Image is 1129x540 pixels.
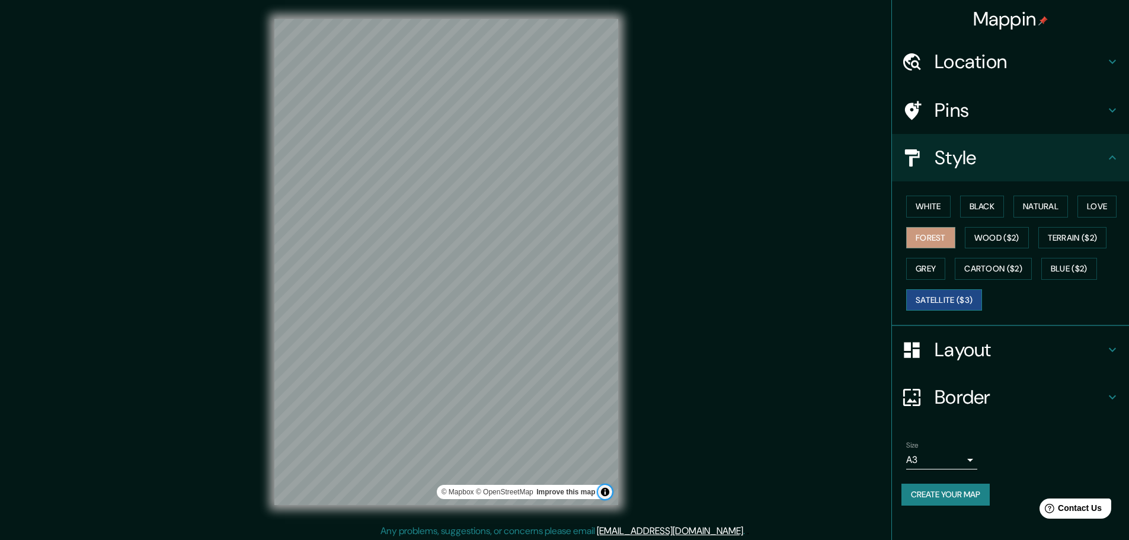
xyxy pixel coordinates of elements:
[536,488,595,496] a: Map feedback
[960,196,1005,218] button: Black
[1038,16,1048,25] img: pin-icon.png
[747,524,749,538] div: .
[476,488,533,496] a: OpenStreetMap
[1013,196,1068,218] button: Natural
[892,373,1129,421] div: Border
[906,450,977,469] div: A3
[892,38,1129,85] div: Location
[274,19,618,505] canvas: Map
[935,146,1105,170] h4: Style
[935,338,1105,362] h4: Layout
[935,385,1105,409] h4: Border
[597,525,743,537] a: [EMAIL_ADDRESS][DOMAIN_NAME]
[935,98,1105,122] h4: Pins
[973,7,1048,31] h4: Mappin
[906,440,919,450] label: Size
[442,488,474,496] a: Mapbox
[380,524,745,538] p: Any problems, suggestions, or concerns please email .
[1038,227,1107,249] button: Terrain ($2)
[1041,258,1097,280] button: Blue ($2)
[1024,494,1116,527] iframe: Help widget launcher
[892,87,1129,134] div: Pins
[906,196,951,218] button: White
[892,326,1129,373] div: Layout
[892,134,1129,181] div: Style
[745,524,747,538] div: .
[901,484,990,506] button: Create your map
[1077,196,1117,218] button: Love
[598,485,612,499] button: Toggle attribution
[935,50,1105,74] h4: Location
[965,227,1029,249] button: Wood ($2)
[906,289,982,311] button: Satellite ($3)
[906,258,945,280] button: Grey
[906,227,955,249] button: Forest
[955,258,1032,280] button: Cartoon ($2)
